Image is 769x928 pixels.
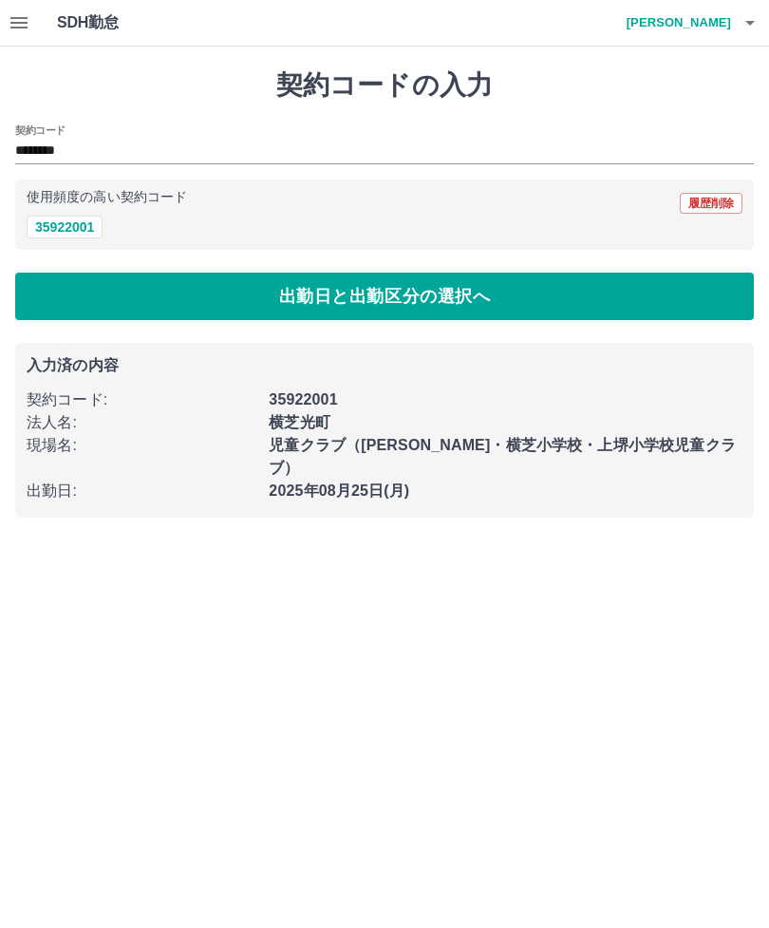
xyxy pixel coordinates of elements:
[269,483,409,499] b: 2025年08月25日(月)
[15,273,754,320] button: 出勤日と出勤区分の選択へ
[269,414,330,430] b: 横芝光町
[27,191,187,204] p: 使用頻度の高い契約コード
[27,480,257,502] p: 出勤日 :
[269,437,736,476] b: 児童クラブ（[PERSON_NAME]・横芝小学校・上堺小学校児童クラブ）
[27,434,257,457] p: 現場名 :
[680,193,742,214] button: 履歴削除
[27,388,257,411] p: 契約コード :
[27,411,257,434] p: 法人名 :
[27,216,103,238] button: 35922001
[15,123,66,138] h2: 契約コード
[269,391,337,407] b: 35922001
[15,69,754,102] h1: 契約コードの入力
[27,358,742,373] p: 入力済の内容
